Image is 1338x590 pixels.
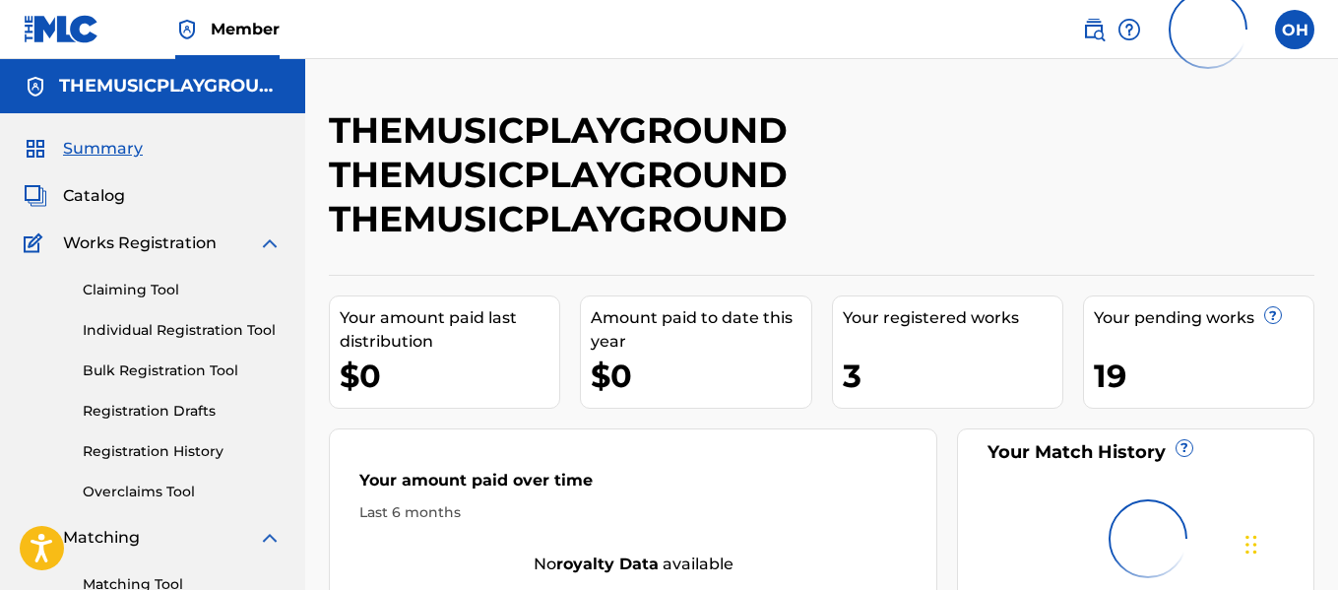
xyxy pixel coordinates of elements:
div: Your registered works [843,306,1062,330]
img: Accounts [24,75,47,98]
a: Bulk Registration Tool [83,361,282,381]
div: Amount paid to date this year [591,306,810,354]
span: Member [211,18,280,40]
img: search [1082,18,1106,41]
a: SummarySummary [24,137,143,161]
span: Catalog [63,184,125,208]
a: CatalogCatalog [24,184,125,208]
div: 3 [843,354,1062,398]
img: help [1117,18,1141,41]
h5: THEMUSICPLAYGROUND THEMUSICPLAYGROUND THEMUSICPLAYGROUND [59,75,282,98]
span: Matching [63,526,140,550]
div: Your Match History [983,439,1289,466]
a: Registration Drafts [83,401,282,422]
span: ? [1177,440,1192,456]
a: Claiming Tool [83,280,282,300]
iframe: Chat Widget [1240,495,1338,590]
div: Help [1117,10,1141,49]
div: $0 [340,354,559,398]
img: MLC Logo [24,15,99,43]
a: Registration History [83,441,282,462]
img: Matching [24,526,48,550]
h2: THEMUSICPLAYGROUND THEMUSICPLAYGROUND THEMUSICPLAYGROUND [329,108,1088,241]
a: Overclaims Tool [83,482,282,502]
img: preloader [1104,493,1193,583]
img: Works Registration [24,231,49,255]
div: Your amount paid over time [359,469,907,502]
div: Your amount paid last distribution [340,306,559,354]
div: Drag [1245,515,1257,574]
img: Top Rightsholder [175,18,199,41]
img: expand [258,526,282,550]
a: Individual Registration Tool [83,320,282,341]
div: Your pending works [1094,306,1313,330]
div: Last 6 months [359,502,907,523]
div: User Menu [1275,10,1314,49]
a: Public Search [1082,10,1106,49]
strong: royalty data [556,555,659,573]
span: Summary [63,137,143,161]
span: Works Registration [63,231,217,255]
div: No available [330,553,936,576]
div: $0 [591,354,810,398]
img: Summary [24,137,47,161]
img: Catalog [24,184,47,208]
span: ? [1265,307,1281,323]
img: expand [258,231,282,255]
div: 19 [1094,354,1313,398]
